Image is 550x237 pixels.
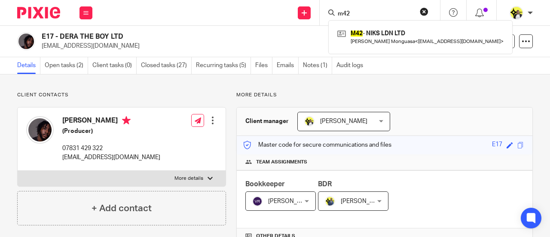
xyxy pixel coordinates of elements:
[45,57,88,74] a: Open tasks (2)
[337,10,414,18] input: Search
[303,57,332,74] a: Notes (1)
[17,92,226,98] p: Client contacts
[420,7,428,16] button: Clear
[256,159,307,166] span: Team assignments
[492,140,502,150] div: E17
[243,141,391,149] p: Master code for secure communications and files
[245,181,285,188] span: Bookkeeper
[341,198,388,204] span: [PERSON_NAME]
[320,118,367,124] span: [PERSON_NAME]
[255,57,272,74] a: Files
[62,144,160,153] p: 07831 429 322
[318,181,332,188] span: BDR
[196,57,251,74] a: Recurring tasks (5)
[304,116,315,126] img: Carine-Starbridge.jpg
[92,202,152,215] h4: + Add contact
[236,92,533,98] p: More details
[336,57,367,74] a: Audit logs
[42,32,341,41] h2: E17 - DERA THE BOY LTD
[62,153,160,162] p: [EMAIL_ADDRESS][DOMAIN_NAME]
[252,196,263,206] img: svg%3E
[174,175,203,182] p: More details
[122,116,131,125] i: Primary
[62,116,160,127] h4: [PERSON_NAME]
[245,117,289,126] h3: Client manager
[26,116,54,144] img: Chidera%20Ezeani.jpg
[42,42,416,50] p: [EMAIL_ADDRESS][DOMAIN_NAME]
[62,127,160,135] h5: (Producer)
[17,7,60,18] img: Pixie
[92,57,137,74] a: Client tasks (0)
[17,32,35,50] img: Chidera%20Ezeani.jpg
[268,198,315,204] span: [PERSON_NAME]
[325,196,335,206] img: Dennis-Starbridge.jpg
[510,6,523,20] img: Carine-Starbridge.jpg
[277,57,299,74] a: Emails
[17,57,40,74] a: Details
[141,57,192,74] a: Closed tasks (27)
